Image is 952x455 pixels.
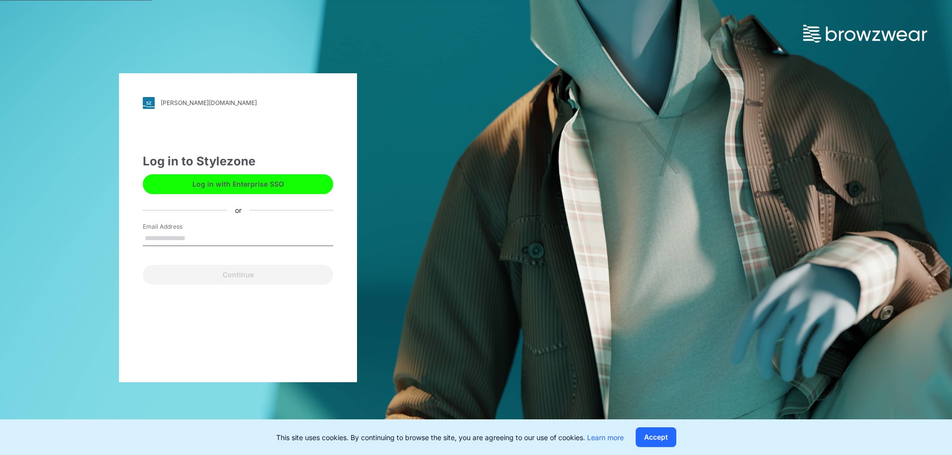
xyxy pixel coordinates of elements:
[803,25,927,43] img: browzwear-logo.73288ffb.svg
[587,433,624,442] a: Learn more
[143,152,333,170] div: Log in to Stylezone
[276,432,624,443] p: This site uses cookies. By continuing to browse the site, you are agreeing to our use of cookies.
[161,99,257,106] div: [PERSON_NAME][DOMAIN_NAME]
[143,222,212,231] label: Email Address
[143,97,333,109] a: [PERSON_NAME][DOMAIN_NAME]
[143,174,333,194] button: Log in with Enterprise SSO
[636,427,676,447] button: Accept
[227,205,249,215] div: or
[143,97,155,109] img: svg+xml;base64,PHN2ZyB3aWR0aD0iMjgiIGhlaWdodD0iMjgiIHZpZXdCb3g9IjAgMCAyOCAyOCIgZmlsbD0ibm9uZSIgeG...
